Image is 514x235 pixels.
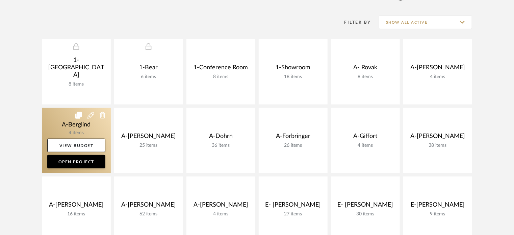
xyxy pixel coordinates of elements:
a: Open Project [47,155,105,168]
div: 18 items [264,74,322,80]
div: 6 items [120,74,178,80]
div: 8 items [47,81,105,87]
div: A-[PERSON_NAME] [120,133,178,143]
div: 25 items [120,143,178,148]
div: A- Rovak [336,64,394,74]
div: 62 items [120,211,178,217]
div: A-Giffort [336,133,394,143]
div: 27 items [264,211,322,217]
div: 1-Bear [120,64,178,74]
div: 16 items [47,211,105,217]
div: A-[PERSON_NAME] [409,64,467,74]
div: 1-Conference Room [192,64,250,74]
div: 8 items [336,74,394,80]
div: A-[PERSON_NAME] [192,201,250,211]
div: 4 items [336,143,394,148]
div: E- [PERSON_NAME] [336,201,394,211]
div: A-[PERSON_NAME] [409,133,467,143]
div: 1-Showroom [264,64,322,74]
div: 4 items [409,74,467,80]
div: E-[PERSON_NAME] [409,201,467,211]
div: 26 items [264,143,322,148]
div: 38 items [409,143,467,148]
div: E- [PERSON_NAME] [264,201,322,211]
div: 36 items [192,143,250,148]
div: A-Dohrn [192,133,250,143]
div: 9 items [409,211,467,217]
div: 8 items [192,74,250,80]
a: View Budget [47,139,105,152]
div: Filter By [336,19,371,26]
div: A-Forbringer [264,133,322,143]
div: 1- [GEOGRAPHIC_DATA] [47,56,105,81]
div: A-[PERSON_NAME] [120,201,178,211]
div: 4 items [192,211,250,217]
div: A-[PERSON_NAME] [47,201,105,211]
div: 30 items [336,211,394,217]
